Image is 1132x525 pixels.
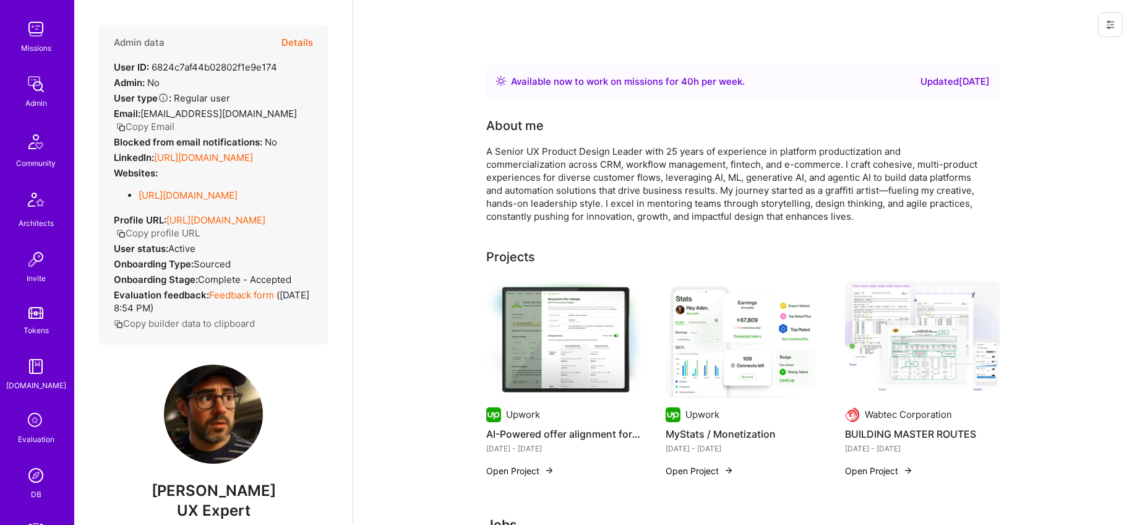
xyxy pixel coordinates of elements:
strong: Email: [114,108,140,119]
div: 6824c7af44b02802f1e9e174 [114,61,277,74]
div: About me [486,116,544,135]
strong: User status: [114,243,168,254]
strong: Admin: [114,77,145,89]
div: [DATE] - [DATE] [486,442,641,455]
img: MyStats / Monetization [666,281,820,397]
h4: BUILDING MASTER ROUTES [845,426,1000,442]
img: AI-Powered offer alignment for freelancers [486,281,641,397]
img: Invite [24,247,48,272]
strong: User ID: [114,61,149,73]
span: [PERSON_NAME] [99,482,328,500]
div: No [114,136,277,149]
div: No [114,76,160,89]
strong: Onboarding Type: [114,258,194,270]
img: Admin Search [24,463,48,488]
a: Feedback form [209,289,274,301]
button: Details [281,25,313,61]
button: Open Project [666,464,734,477]
i: icon SelectionTeam [24,409,48,433]
img: Company logo [845,407,860,422]
div: DB [31,488,41,501]
span: 40 [681,76,693,87]
strong: Profile URL: [114,214,166,226]
img: User Avatar [164,365,263,464]
strong: User type : [114,92,171,104]
img: Community [21,127,51,157]
strong: Onboarding Stage: [114,274,198,285]
strong: Blocked from email notifications: [114,136,265,148]
img: Availability [496,76,506,86]
div: [DOMAIN_NAME] [6,379,66,392]
i: icon Copy [116,123,126,132]
div: Evaluation [18,433,54,446]
strong: Evaluation feedback: [114,289,209,301]
div: Missions [21,41,51,54]
span: Active [168,243,195,254]
strong: Websites: [114,167,158,179]
i: icon Copy [114,319,123,329]
div: Projects [486,248,535,266]
div: [DATE] - [DATE] [666,442,820,455]
img: Architects [21,187,51,217]
img: admin teamwork [24,72,48,97]
h4: Admin data [114,37,165,48]
a: [URL][DOMAIN_NAME] [139,189,238,201]
img: teamwork [24,17,48,41]
span: Complete - Accepted [198,274,291,285]
button: Copy Email [116,120,174,133]
div: Updated [DATE] [920,74,990,89]
div: Available now to work on missions for h per week . [511,74,745,89]
i: Help [158,92,169,103]
img: arrow-right [724,466,734,475]
img: Company logo [666,407,680,422]
span: UX Expert [177,501,251,519]
i: icon Copy [116,229,126,238]
div: ( [DATE] 8:54 PM ) [114,289,313,315]
h4: MyStats / Monetization [666,426,820,442]
h4: AI-Powered offer alignment for freelancers [486,426,641,442]
div: Regular user [114,92,230,105]
div: [DATE] - [DATE] [845,442,1000,455]
button: Copy profile URL [116,227,200,240]
div: Architects [19,217,54,230]
a: [URL][DOMAIN_NAME] [166,214,265,226]
div: Upwork [685,408,719,421]
div: A Senior UX Product Design Leader with 25 years of experience in platform productization and comm... [486,145,981,223]
button: Open Project [486,464,554,477]
a: [URL][DOMAIN_NAME] [154,152,253,163]
img: guide book [24,354,48,379]
img: tokens [28,307,43,319]
button: Open Project [845,464,913,477]
div: Community [16,157,56,170]
div: Invite [27,272,46,285]
div: Admin [25,97,47,110]
div: Upwork [506,408,540,421]
img: BUILDING MASTER ROUTES [845,281,1000,397]
div: Tokens [24,324,49,337]
img: arrow-right [903,466,913,475]
button: Copy builder data to clipboard [114,317,255,330]
span: sourced [194,258,231,270]
span: [EMAIL_ADDRESS][DOMAIN_NAME] [140,108,297,119]
strong: LinkedIn: [114,152,154,163]
img: Company logo [486,407,501,422]
img: arrow-right [544,466,554,475]
div: Wabtec Corporation [865,408,952,421]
